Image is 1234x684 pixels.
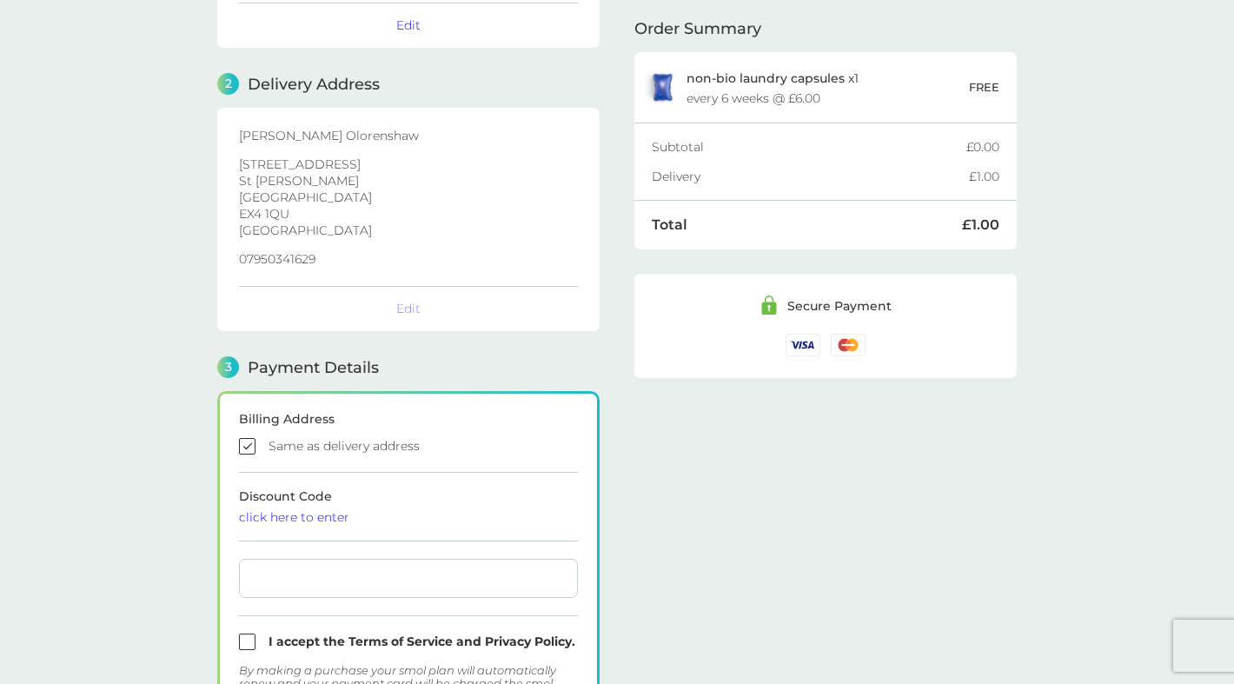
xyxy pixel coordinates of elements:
span: Payment Details [248,360,379,375]
span: Order Summary [634,21,761,37]
button: Edit [396,301,421,316]
div: £1.00 [969,170,999,183]
p: [GEOGRAPHIC_DATA] [239,191,578,203]
div: Billing Address [239,413,578,425]
div: £1.00 [962,218,999,232]
div: Total [652,218,962,232]
div: £0.00 [966,141,999,153]
span: Delivery Address [248,76,380,92]
span: Discount Code [239,488,578,523]
div: every 6 weeks @ £6.00 [687,92,820,104]
p: [PERSON_NAME] Olorenshaw [239,129,578,142]
span: 2 [217,73,239,95]
p: St [PERSON_NAME] [239,175,578,187]
img: /assets/icons/cards/mastercard.svg [831,334,866,355]
div: Subtotal [652,141,966,153]
p: [STREET_ADDRESS] [239,158,578,170]
iframe: Secure card payment input frame [246,571,571,586]
div: click here to enter [239,511,578,523]
span: non-bio laundry capsules [687,70,845,86]
div: Delivery [652,170,969,183]
p: x 1 [687,71,859,85]
p: [GEOGRAPHIC_DATA] [239,224,578,236]
span: 3 [217,356,239,378]
p: FREE [969,78,999,96]
p: EX4 1QU [239,208,578,220]
button: Edit [396,17,421,33]
img: /assets/icons/cards/visa.svg [786,334,820,355]
p: 07950341629 [239,253,578,265]
div: Secure Payment [787,300,892,312]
